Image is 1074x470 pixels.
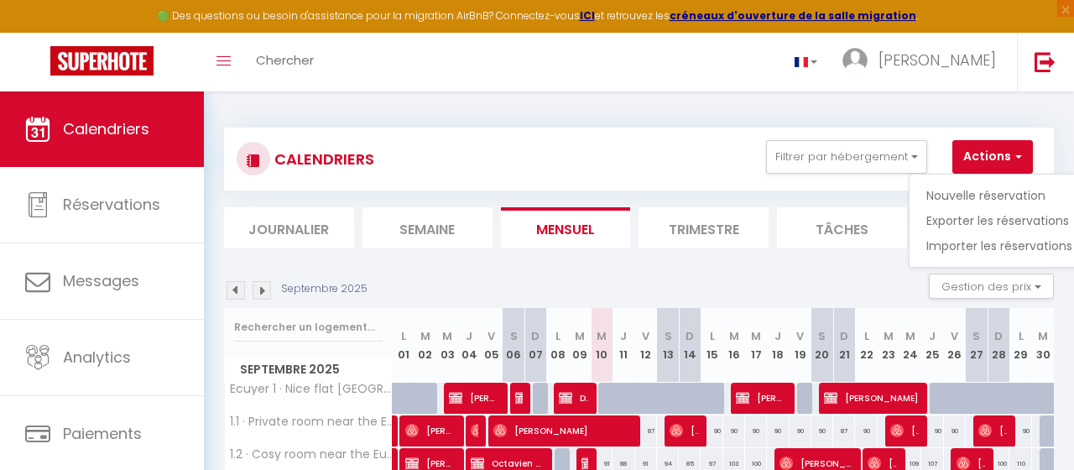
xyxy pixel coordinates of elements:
[281,281,368,297] p: Septembre 2025
[899,308,921,383] th: 24
[580,8,595,23] a: ICI
[63,423,142,444] span: Paiements
[855,308,877,383] th: 22
[234,312,383,342] input: Rechercher un logement...
[878,50,996,70] span: [PERSON_NAME]
[767,415,789,446] div: 90
[420,328,430,344] abbr: M
[1032,308,1054,383] th: 30
[855,415,877,446] div: 90
[524,308,546,383] th: 07
[63,118,149,139] span: Calendriers
[811,415,833,446] div: 90
[774,328,781,344] abbr: J
[905,328,915,344] abbr: M
[1035,51,1056,72] img: logout
[890,415,920,446] span: [PERSON_NAME]
[63,194,160,215] span: Réservations
[929,274,1054,299] button: Gestion des prix
[679,308,701,383] th: 14
[386,415,394,447] a: [PERSON_NAME]
[670,415,699,446] span: [PERSON_NAME]
[921,415,943,446] div: 90
[842,48,868,73] img: ...
[393,308,414,383] th: 01
[840,328,848,344] abbr: D
[777,207,907,248] li: Tâches
[63,270,139,291] span: Messages
[362,207,493,248] li: Semaine
[501,207,631,248] li: Mensuel
[531,328,540,344] abbr: D
[723,415,745,446] div: 90
[926,183,1072,208] a: Nouvelle réservation
[227,448,395,461] span: 1.2 · Cosy room near the European institutions
[790,308,811,383] th: 19
[830,33,1017,91] a: ... [PERSON_NAME]
[63,347,131,368] span: Analytics
[243,33,326,91] a: Chercher
[767,308,789,383] th: 18
[546,308,568,383] th: 08
[458,308,480,383] th: 04
[884,328,894,344] abbr: M
[503,308,524,383] th: 06
[256,51,314,69] span: Chercher
[225,358,392,382] span: Septembre 2025
[569,308,591,383] th: 09
[701,415,722,446] div: 90
[944,415,966,446] div: 90
[878,308,899,383] th: 23
[635,415,657,446] div: 87
[670,8,916,23] a: créneaux d'ouverture de la salle migration
[951,328,958,344] abbr: V
[921,308,943,383] th: 25
[493,415,632,446] span: [PERSON_NAME]
[13,7,64,57] button: Ouvrir le widget de chat LiveChat
[227,415,395,428] span: 1.1 · Private room near the European institutions
[723,308,745,383] th: 16
[635,308,657,383] th: 12
[449,382,500,414] span: [PERSON_NAME]
[1009,308,1031,383] th: 29
[790,415,811,446] div: 90
[701,308,722,383] th: 15
[487,328,495,344] abbr: V
[994,328,1003,344] abbr: D
[926,233,1072,258] a: Importer les réservations
[555,328,560,344] abbr: L
[597,328,607,344] abbr: M
[50,46,154,76] img: Super Booking
[515,382,523,414] span: [PERSON_NAME] Booking
[642,328,649,344] abbr: V
[639,207,769,248] li: Trimestre
[972,328,980,344] abbr: S
[952,140,1033,174] button: Actions
[944,308,966,383] th: 26
[926,208,1072,233] a: Exporter les réservations
[559,382,588,414] span: Diego Booking
[833,415,855,446] div: 87
[481,308,503,383] th: 05
[442,328,452,344] abbr: M
[224,207,354,248] li: Journalier
[270,140,374,178] h3: CALENDRIERS
[929,328,936,344] abbr: J
[818,328,826,344] abbr: S
[988,308,1009,383] th: 28
[729,328,739,344] abbr: M
[510,328,518,344] abbr: S
[796,328,804,344] abbr: V
[436,308,458,383] th: 03
[227,383,395,395] span: Ecuyer 1 · Nice flat [GEOGRAPHIC_DATA]
[1009,415,1031,446] div: 90
[401,328,406,344] abbr: L
[657,308,679,383] th: 13
[966,308,988,383] th: 27
[710,328,715,344] abbr: L
[811,308,833,383] th: 20
[864,328,869,344] abbr: L
[745,308,767,383] th: 17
